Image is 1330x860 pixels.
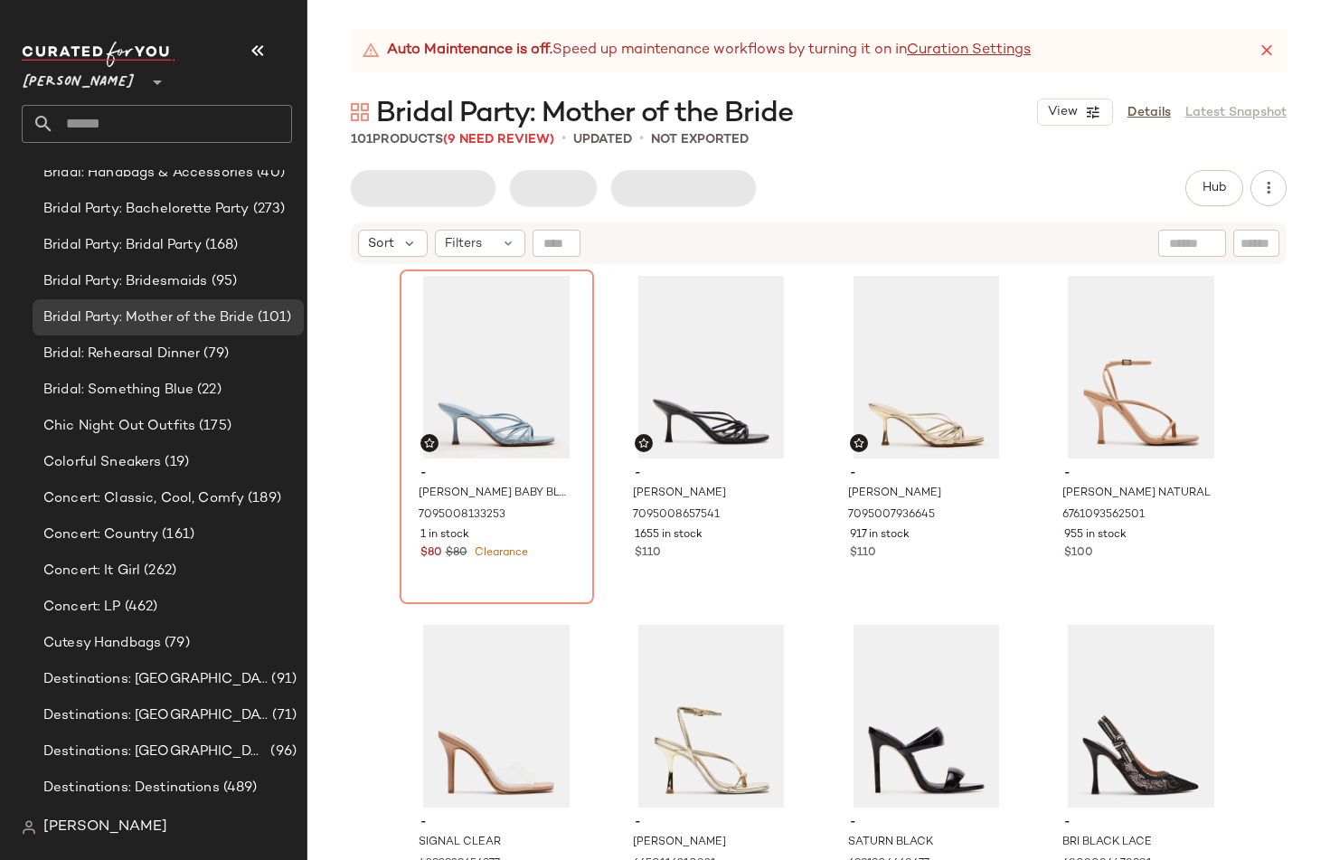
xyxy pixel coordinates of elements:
a: Curation Settings [907,40,1031,61]
span: Concert: Classic, Cool, Comfy [43,488,244,509]
span: Concert: Country [43,525,158,545]
span: (95) [208,271,238,292]
span: (96) [267,742,297,762]
img: STEVEMADDEN_SHOES_EDNA_CHAMPAGNE-LEATHER_01.jpg [835,276,1017,458]
span: (189) [244,488,281,509]
span: BRI BLACK LACE [1062,835,1152,851]
span: Bridal: Handbags & Accessories [43,163,253,184]
span: Hub [1202,181,1227,195]
span: (79) [161,633,190,654]
img: svg%3e [351,103,369,121]
span: Cutesy Handbags [43,633,161,654]
span: 917 in stock [850,527,910,543]
span: Destinations: [GEOGRAPHIC_DATA] [43,705,269,726]
img: STEVEMADDEN_SHOES_SIGNAL_CLEAR_01.jpg [406,625,588,808]
span: [PERSON_NAME] BABY BLUE LEATHER [419,486,571,502]
span: 1 in stock [420,527,469,543]
span: [PERSON_NAME] NATURAL [1062,486,1211,502]
strong: Auto Maintenance is off. [387,40,552,61]
span: 7095007936645 [848,507,935,524]
span: [PERSON_NAME] [848,486,941,502]
img: STEVEMADDEN_SHOES_SATURN_BLACK_01.jpg [835,625,1017,808]
span: Clearance [471,547,528,559]
span: (262) [140,561,176,581]
span: SIGNAL CLEAR [419,835,501,851]
span: - [635,815,788,831]
img: svg%3e [854,438,864,449]
p: updated [573,130,632,149]
span: - [420,466,573,482]
img: cfy_white_logo.C9jOOHJF.svg [22,42,175,67]
span: (161) [158,525,194,545]
img: STEVEMADDEN_SHOES_BRI_BLACK-LACE_01.jpg [1050,625,1231,808]
p: Not Exported [651,130,749,149]
span: (40) [253,163,285,184]
span: Bridal Party: Bridal Party [43,235,202,256]
span: (101) [254,307,292,328]
span: • [639,128,644,150]
span: Colorful Sneakers [43,452,161,473]
span: Destinations: [GEOGRAPHIC_DATA] [43,669,268,690]
span: Bridal Party: Mother of the Bride [43,307,254,328]
span: - [1064,466,1217,482]
span: Bridal: Rehearsal Dinner [43,344,200,364]
img: STEVEMADDEN_SHOES_ANNIE_NATURAL_01.jpg [1050,276,1231,458]
span: (91) [268,669,297,690]
span: Concert: It Girl [43,561,140,581]
span: $110 [635,545,661,562]
img: STEVEMADDEN_SHOES_EDNA_BABY-BLUE-LEATHER_01.jpg [406,276,588,458]
span: View [1047,105,1078,119]
span: $110 [850,545,876,562]
img: svg%3e [424,438,435,449]
span: (175) [195,416,231,437]
span: (273) [250,199,286,220]
img: STEVEMADDEN_SHOES_EDNA_BLACK-LEATHER.jpg [620,276,802,458]
span: (71) [269,705,297,726]
span: - [850,466,1003,482]
span: SATURN BLACK [848,835,933,851]
span: Bridal Party: Bachelorette Party [43,199,250,220]
button: Hub [1185,170,1243,206]
span: 7095008133253 [419,507,505,524]
span: Bridal Party: Mother of the Bride [376,96,793,132]
span: Bridal Party: Bridesmaids [43,271,208,292]
span: (22) [193,380,222,401]
span: Filters [445,234,482,253]
span: (462) [121,597,158,618]
a: Details [1127,103,1171,122]
div: Speed up maintenance workflows by turning it on in [362,40,1031,61]
img: svg%3e [22,820,36,835]
span: [PERSON_NAME] [43,817,167,838]
div: Products [351,130,554,149]
span: • [561,128,566,150]
span: - [850,815,1003,831]
span: [PERSON_NAME] [22,61,136,94]
span: $80 [446,545,467,562]
span: 1655 in stock [635,527,703,543]
span: - [420,815,573,831]
span: 101 [351,133,373,146]
span: (168) [202,235,239,256]
span: [PERSON_NAME] [633,486,726,502]
img: svg%3e [638,438,649,449]
span: (79) [200,344,229,364]
button: View [1037,99,1113,126]
span: Chic Night Out Outfits [43,416,195,437]
span: - [635,466,788,482]
img: STEVEMADDEN_SHOES_ANNIE_CHAMPAGNE_01.jpg [620,625,802,808]
span: Concert: LP [43,597,121,618]
span: (19) [161,452,189,473]
span: $80 [420,545,442,562]
span: 6761093562501 [1062,507,1145,524]
span: [PERSON_NAME] [633,835,726,851]
span: Destinations: Destinations [43,778,220,799]
span: Destinations: [GEOGRAPHIC_DATA] [43,742,267,762]
span: 955 in stock [1064,527,1127,543]
span: Sort [368,234,394,253]
span: 7095008657541 [633,507,720,524]
span: (9 Need Review) [443,133,554,146]
span: $100 [1064,545,1093,562]
span: - [1064,815,1217,831]
span: (489) [220,778,258,799]
span: Bridal: Something Blue [43,380,193,401]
